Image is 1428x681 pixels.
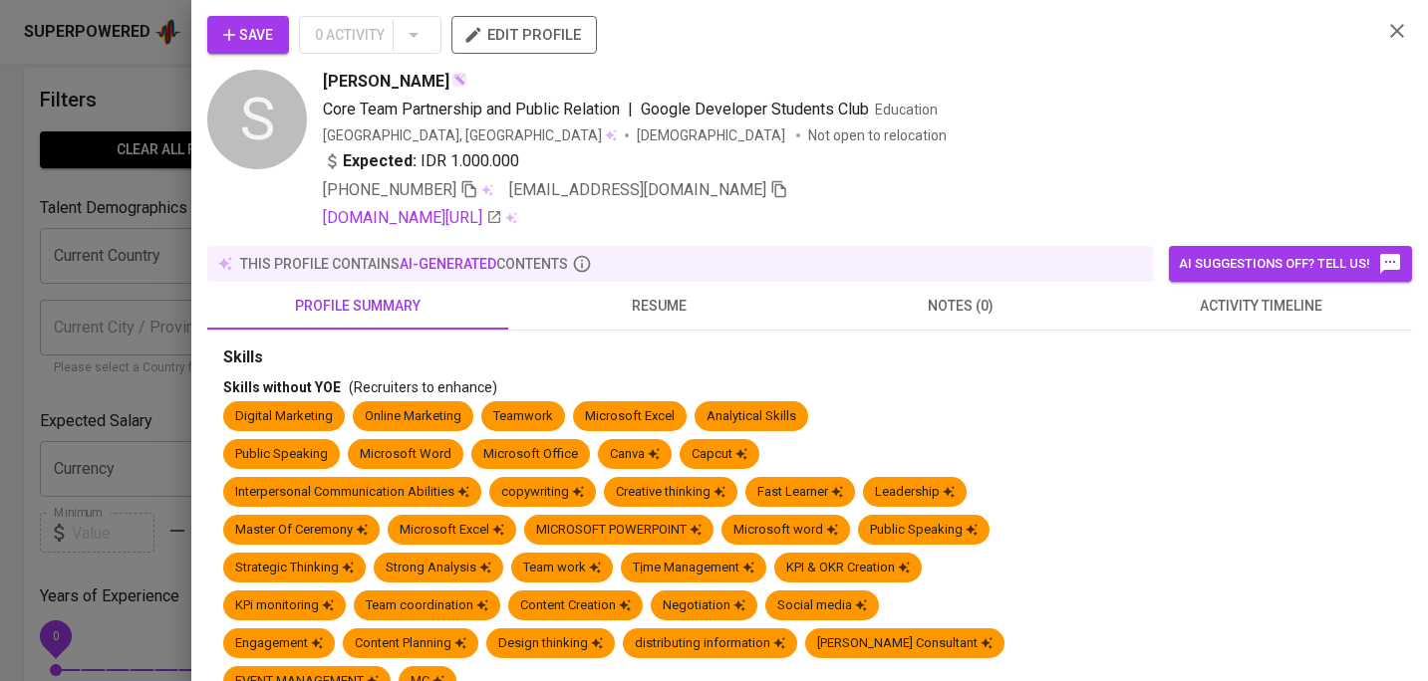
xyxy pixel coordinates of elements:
[343,149,417,173] b: Expected:
[451,26,597,42] a: edit profile
[366,596,488,615] div: Team coordination
[355,634,466,653] div: Content Planning
[493,407,553,426] div: Teamwork
[536,521,702,540] div: MICROSOFT POWERPOINT
[235,596,334,615] div: KPi monitoring
[223,379,341,395] span: Skills without YOE
[349,379,497,395] span: (Recruiters to enhance)
[786,559,910,577] div: KPI & OKR Creation
[610,445,660,464] div: Canva
[875,483,955,502] div: Leadership
[451,16,597,54] button: edit profile
[808,125,947,145] p: Not open to relocation
[235,521,368,540] div: Master Of Ceremony
[822,294,1099,319] span: notes (0)
[240,254,568,274] p: this profile contains contents
[400,521,504,540] div: Microsoft Excel
[585,407,675,426] div: Microsoft Excel
[235,407,333,426] div: Digital Marketing
[1169,246,1412,282] button: AI suggestions off? Tell us!
[616,483,725,502] div: Creative thinking
[323,180,456,199] span: [PHONE_NUMBER]
[520,596,631,615] div: Content Creation
[323,100,620,118] span: Core Team Partnership and Public Relation
[875,102,938,117] span: Education
[707,407,796,426] div: Analytical Skills
[628,98,633,121] span: |
[323,70,449,94] span: [PERSON_NAME]
[323,149,519,173] div: IDR 1.000.000
[520,294,797,319] span: resume
[323,206,502,230] a: [DOMAIN_NAME][URL]
[757,483,843,502] div: Fast Learner
[501,483,584,502] div: copywriting
[509,180,766,199] span: [EMAIL_ADDRESS][DOMAIN_NAME]
[1123,294,1400,319] span: activity timeline
[235,483,469,502] div: Interpersonal Communication Abilities
[223,23,273,48] span: Save
[637,125,788,145] span: [DEMOGRAPHIC_DATA]
[633,559,754,577] div: Tịme Management
[207,70,307,169] div: S
[207,16,289,54] button: Save
[360,445,451,464] div: Microsoft Word
[400,256,496,272] span: AI-generated
[523,559,601,577] div: Team work
[451,72,467,88] img: magic_wand.svg
[386,559,491,577] div: Strong Analysis
[235,634,323,653] div: Engagement
[365,407,461,426] div: Online Marketing
[663,596,745,615] div: Negotiation
[1179,252,1402,276] span: AI suggestions off? Tell us!
[235,559,354,577] div: Strategic Thinking
[483,445,578,464] div: Microsoft Office
[467,22,581,48] span: edit profile
[635,634,785,653] div: distributing information
[323,125,617,145] div: [GEOGRAPHIC_DATA], [GEOGRAPHIC_DATA]
[870,521,978,540] div: Public Speaking
[219,294,496,319] span: profile summary
[223,346,1396,369] div: Skills
[817,634,993,653] div: [PERSON_NAME] Consultant
[733,521,838,540] div: Microsoft word
[777,596,867,615] div: Social media
[235,445,328,464] div: Public Speaking
[498,634,603,653] div: Design thinking
[692,445,747,464] div: Capcut
[641,100,869,118] span: Google Developer Students Club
